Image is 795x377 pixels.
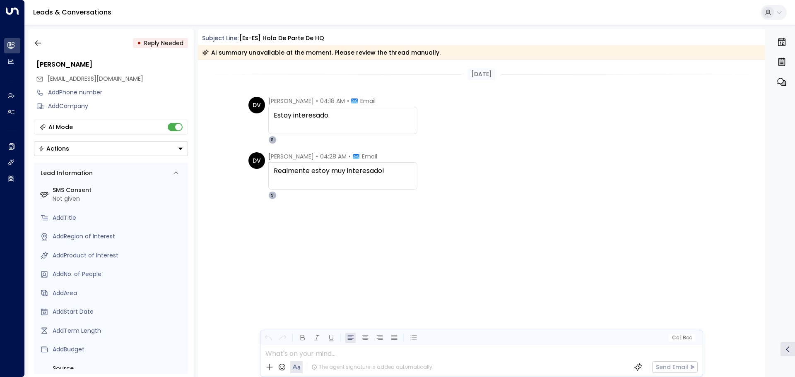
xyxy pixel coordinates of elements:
span: | [680,335,682,341]
span: • [349,152,351,161]
div: S [268,191,277,199]
div: AddStart Date [53,307,185,316]
span: turok3000+test2@gmail.com [48,74,143,83]
div: Not given [53,195,185,203]
div: AddNo. of People [53,270,185,279]
span: 04:18 AM [320,97,345,105]
div: AI summary unavailable at the moment. Please review the thread manually. [202,48,441,57]
span: 04:28 AM [320,152,347,161]
div: Estoy interesado. [274,110,412,120]
div: Actions [39,145,69,152]
div: Button group with a nested menu [34,141,188,156]
span: Cc Bcc [672,335,691,341]
div: AI Mode [48,123,73,131]
div: DV [248,97,265,113]
a: Leads & Conversations [33,7,111,17]
div: AddTerm Length [53,327,185,335]
div: S [268,136,277,144]
div: AddCompany [48,102,188,110]
div: AddRegion of Interest [53,232,185,241]
label: Source [53,364,185,373]
span: Email [360,97,376,105]
span: Reply Needed [144,39,183,47]
div: [DATE] [468,68,495,80]
button: Undo [263,333,273,343]
span: • [316,152,318,161]
div: Lead Information [38,169,93,178]
div: DV [248,152,265,169]
span: Email [362,152,377,161]
button: Cc|Bcc [668,334,695,342]
button: Actions [34,141,188,156]
span: Subject Line: [202,34,238,42]
div: The agent signature is added automatically [311,363,432,371]
div: AddArea [53,289,185,298]
div: • [137,36,141,50]
div: [PERSON_NAME] [36,60,188,70]
div: Realmente estoy muy interesado! [274,166,412,176]
div: [es-ES] Hola de parte de HQ [239,34,324,43]
div: AddProduct of Interest [53,251,185,260]
label: SMS Consent [53,186,185,195]
span: • [316,97,318,105]
div: AddTitle [53,214,185,222]
div: AddBudget [53,345,185,354]
div: AddPhone number [48,88,188,97]
button: Redo [277,333,288,343]
span: [PERSON_NAME] [268,152,314,161]
span: [PERSON_NAME] [268,97,314,105]
span: • [347,97,349,105]
span: [EMAIL_ADDRESS][DOMAIN_NAME] [48,74,143,83]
